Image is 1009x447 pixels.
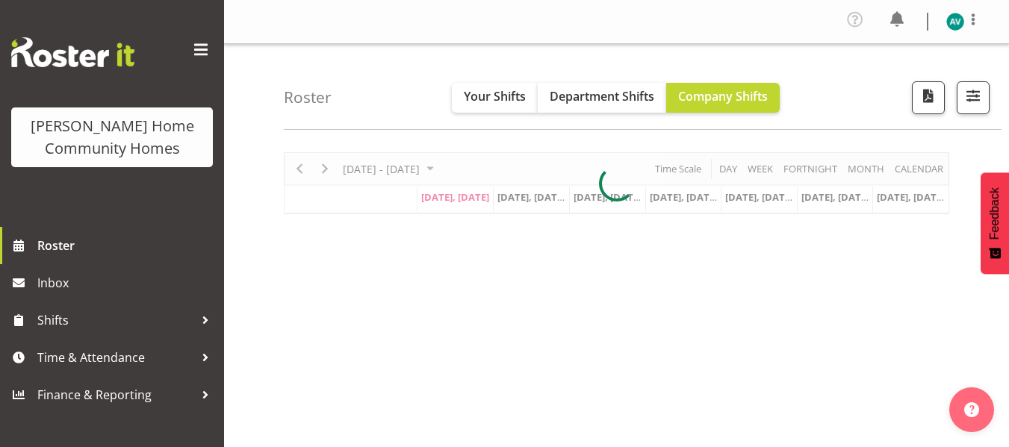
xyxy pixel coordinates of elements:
button: Your Shifts [452,83,538,113]
span: Finance & Reporting [37,384,194,406]
img: help-xxl-2.png [964,402,979,417]
img: asiasiga-vili8528.jpg [946,13,964,31]
span: Feedback [988,187,1002,240]
h4: Roster [284,89,332,106]
span: Company Shifts [678,88,768,104]
button: Download a PDF of the roster according to the set date range. [912,81,945,114]
button: Department Shifts [538,83,666,113]
span: Time & Attendance [37,346,194,369]
span: Inbox [37,272,217,294]
span: Your Shifts [464,88,526,104]
span: Shifts [37,309,194,331]
span: Department Shifts [550,88,654,104]
span: Roster [37,234,217,257]
img: Rosterit website logo [11,37,134,67]
button: Company Shifts [666,83,780,113]
button: Feedback - Show survey [981,172,1009,274]
div: [PERSON_NAME] Home Community Homes [26,115,198,160]
button: Filter Shifts [957,81,990,114]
